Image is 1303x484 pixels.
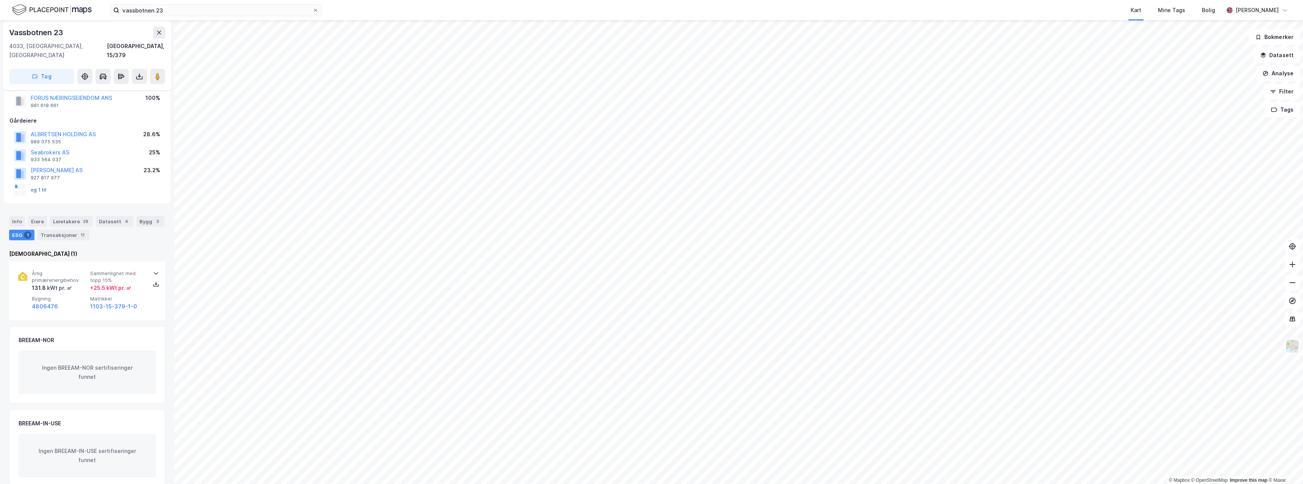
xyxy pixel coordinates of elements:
[144,166,160,175] div: 23.2%
[19,351,156,394] div: Ingen BREEAM-NOR sertifiseringer funnet
[31,175,60,181] div: 927 817 977
[154,218,161,225] div: 3
[79,231,86,239] div: 11
[1158,6,1185,15] div: Mine Tags
[90,283,131,293] div: + 25.5 kWt pr. ㎡
[31,139,61,145] div: 989 075 535
[1285,339,1300,353] img: Z
[81,218,90,225] div: 28
[143,130,160,139] div: 28.6%
[32,302,58,311] button: 4806476
[9,230,34,240] div: ESG
[1265,102,1300,117] button: Tags
[28,216,47,227] div: Eiere
[1191,478,1228,483] a: OpenStreetMap
[90,270,145,283] span: Sammenlignet med topp 15%
[32,270,87,283] span: Årlig primærenergibehov
[9,116,165,125] div: Gårdeiere
[9,216,25,227] div: Info
[12,3,92,17] img: logo.f888ab2527a4732fd821a326f86c7f29.svg
[9,42,107,60] div: 4033, [GEOGRAPHIC_DATA], [GEOGRAPHIC_DATA]
[1230,478,1267,483] a: Improve this map
[1254,48,1300,63] button: Datasett
[1236,6,1279,15] div: [PERSON_NAME]
[24,231,31,239] div: 1
[9,249,165,258] div: [DEMOGRAPHIC_DATA] (1)
[37,230,89,240] div: Transaksjoner
[90,296,145,302] span: Matrikkel
[1265,448,1303,484] div: Kontrollprogram for chat
[31,157,61,163] div: 933 564 037
[149,148,160,157] div: 25%
[32,296,87,302] span: Bygning
[46,283,72,293] div: kWt pr. ㎡
[31,103,59,109] div: 981 618 661
[107,42,165,60] div: [GEOGRAPHIC_DATA], 15/379
[123,218,130,225] div: 4
[50,216,93,227] div: Leietakere
[96,216,133,227] div: Datasett
[32,283,72,293] div: 131.8
[19,434,156,477] div: Ingen BREEAM-IN-USE sertifiseringer funnet
[9,26,64,39] div: Vassbotnen 23
[1131,6,1141,15] div: Kart
[90,302,137,311] button: 1103-15-379-1-0
[145,93,160,103] div: 100%
[136,216,164,227] div: Bygg
[119,5,312,16] input: Søk på adresse, matrikkel, gårdeiere, leietakere eller personer
[1264,84,1300,99] button: Filter
[1169,478,1190,483] a: Mapbox
[1256,66,1300,81] button: Analyse
[1249,30,1300,45] button: Bokmerker
[19,336,54,345] div: BREEAM-NOR
[19,419,61,428] div: BREEAM-IN-USE
[1265,448,1303,484] iframe: Chat Widget
[1202,6,1215,15] div: Bolig
[9,69,74,84] button: Tag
